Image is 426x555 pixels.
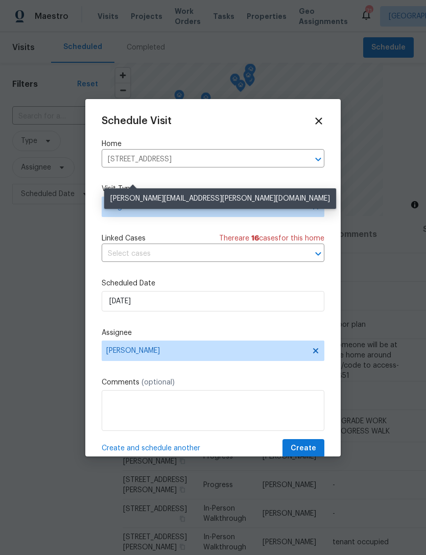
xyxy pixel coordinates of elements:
div: [PERSON_NAME][EMAIL_ADDRESS][PERSON_NAME][DOMAIN_NAME] [104,188,336,209]
button: Open [311,152,325,166]
span: Schedule Visit [102,116,172,126]
span: Close [313,115,324,127]
span: Create [291,442,316,455]
label: Visit Type [102,184,324,194]
label: Home [102,139,324,149]
span: Create and schedule another [102,443,200,453]
span: Linked Cases [102,233,146,244]
span: [PERSON_NAME] [106,347,306,355]
label: Comments [102,377,324,388]
span: (optional) [141,379,175,386]
input: Select cases [102,246,296,262]
input: M/D/YYYY [102,291,324,311]
label: Scheduled Date [102,278,324,288]
button: Open [311,247,325,261]
button: Create [282,439,324,458]
span: 16 [251,235,259,242]
label: Assignee [102,328,324,338]
span: There are case s for this home [219,233,324,244]
input: Enter in an address [102,152,296,167]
